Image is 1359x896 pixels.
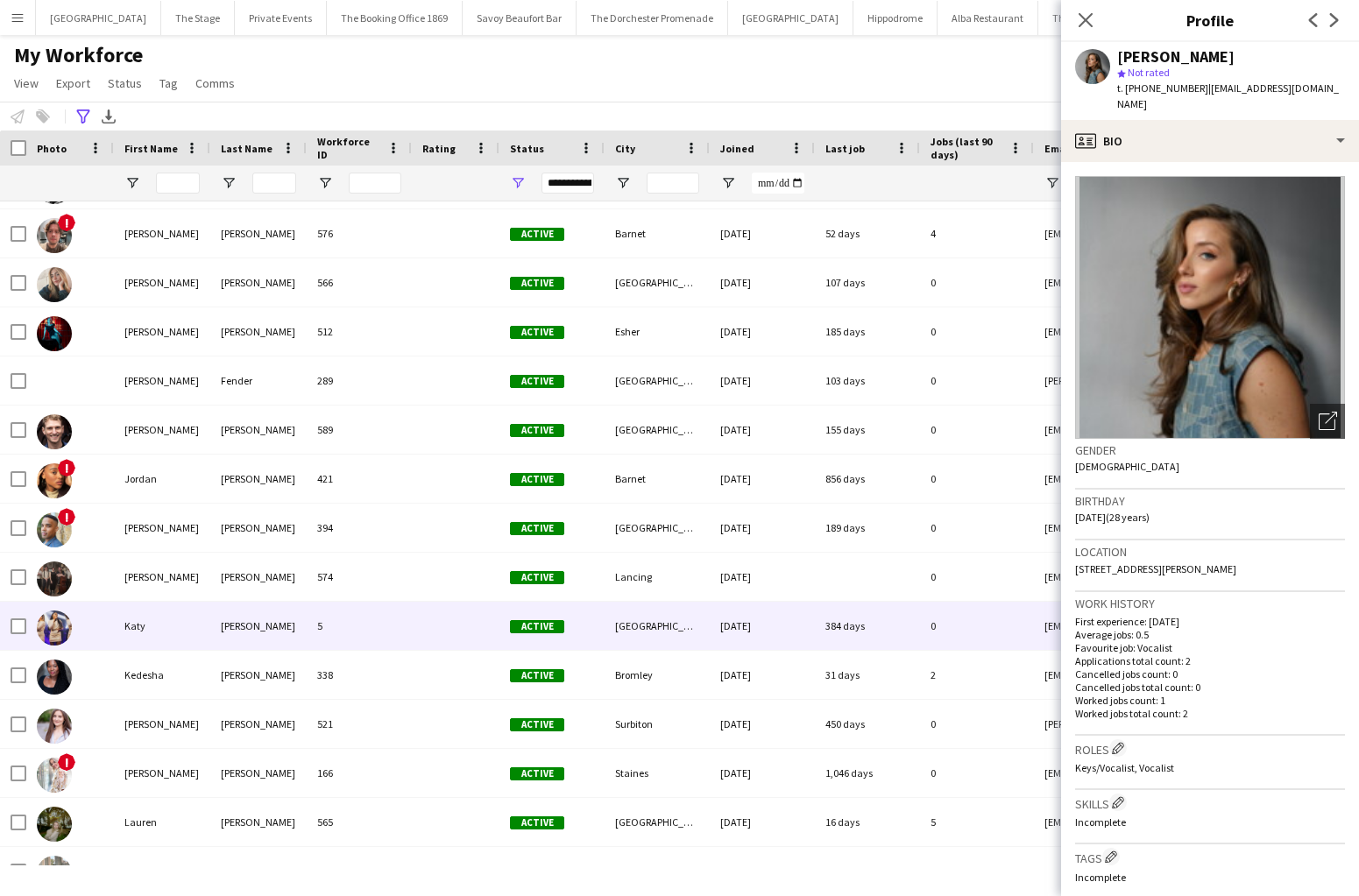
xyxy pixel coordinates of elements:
[317,175,333,191] button: Open Filter Menu
[1075,794,1345,812] h3: Skills
[221,142,273,155] span: Last Name
[1075,654,1345,667] p: Applications total count: 2
[210,553,307,601] div: [PERSON_NAME]
[108,75,142,91] span: Status
[710,209,815,258] div: [DATE]
[37,142,67,155] span: Photo
[710,749,815,797] div: [DATE]
[49,72,97,95] a: Export
[605,651,710,699] div: Bromley
[114,258,210,307] div: [PERSON_NAME]
[37,856,72,891] img: Leni Zieglmeier
[73,106,94,127] app-action-btn: Advanced filters
[37,365,72,400] img: Joel Fender
[37,463,72,498] img: Jordan Jackson
[188,72,242,95] a: Comms
[1075,694,1345,707] p: Worked jobs count: 1
[56,75,90,91] span: Export
[510,277,564,290] span: Active
[221,175,237,191] button: Open Filter Menu
[210,847,307,895] div: [PERSON_NAME]
[605,258,710,307] div: [GEOGRAPHIC_DATA]
[710,602,815,650] div: [DATE]
[349,173,401,194] input: Workforce ID Filter Input
[114,651,210,699] div: Kedesha
[114,553,210,601] div: [PERSON_NAME]
[114,209,210,258] div: [PERSON_NAME]
[752,173,804,194] input: Joined Filter Input
[307,209,412,258] div: 576
[710,700,815,748] div: [DATE]
[114,749,210,797] div: [PERSON_NAME]
[815,209,920,258] div: 52 days
[1075,761,1174,774] span: Keys/Vocalist, Vocalist
[114,406,210,454] div: [PERSON_NAME]
[815,307,920,356] div: 185 days
[920,749,1034,797] div: 0
[210,209,307,258] div: [PERSON_NAME]
[920,356,1034,405] div: 0
[37,512,72,547] img: Kane Matthews
[7,72,46,95] a: View
[605,406,710,454] div: [GEOGRAPHIC_DATA]
[1310,404,1345,439] div: Open photos pop-in
[210,307,307,356] div: [PERSON_NAME]
[853,1,938,35] button: Hippodrome
[815,504,920,552] div: 189 days
[510,620,564,633] span: Active
[815,406,920,454] div: 155 days
[710,356,815,405] div: [DATE]
[1075,493,1345,509] h3: Birthday
[938,1,1038,35] button: Alba Restaurant
[920,602,1034,650] div: 0
[1117,49,1235,65] div: [PERSON_NAME]
[463,1,577,35] button: Savoy Beaufort Bar
[210,749,307,797] div: [PERSON_NAME]
[510,522,564,535] span: Active
[307,651,412,699] div: 338
[37,709,72,744] img: Kristina Surma
[1075,596,1345,611] h3: Work history
[307,455,412,503] div: 421
[317,135,380,161] span: Workforce ID
[920,406,1034,454] div: 0
[124,142,178,155] span: First Name
[605,798,710,846] div: [GEOGRAPHIC_DATA]
[124,175,140,191] button: Open Filter Menu
[605,602,710,650] div: [GEOGRAPHIC_DATA]
[710,847,815,895] div: [DATE]
[210,651,307,699] div: [PERSON_NAME]
[605,504,710,552] div: [GEOGRAPHIC_DATA]
[1075,681,1345,694] p: Cancelled jobs total count: 0
[605,209,710,258] div: Barnet
[98,106,119,127] app-action-btn: Export XLSX
[1075,628,1345,641] p: Average jobs: 0.5
[920,455,1034,503] div: 0
[815,651,920,699] div: 31 days
[307,356,412,405] div: 289
[307,258,412,307] div: 566
[605,455,710,503] div: Barnet
[307,749,412,797] div: 166
[815,602,920,650] div: 384 days
[815,700,920,748] div: 450 days
[14,42,143,68] span: My Workforce
[615,142,635,155] span: City
[720,142,754,155] span: Joined
[37,660,72,695] img: Kedesha Charles
[815,258,920,307] div: 107 days
[37,414,72,449] img: John Clapper
[210,602,307,650] div: [PERSON_NAME]
[156,173,200,194] input: First Name Filter Input
[37,807,72,842] img: Lauren Williams
[1075,544,1345,560] h3: Location
[1075,511,1150,524] span: [DATE] (28 years)
[1075,871,1345,884] p: Incomplete
[510,424,564,437] span: Active
[307,798,412,846] div: 565
[605,749,710,797] div: Staines
[1075,707,1345,720] p: Worked jobs total count: 2
[37,758,72,793] img: Laura Ingham
[510,142,544,155] span: Status
[114,602,210,650] div: Katy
